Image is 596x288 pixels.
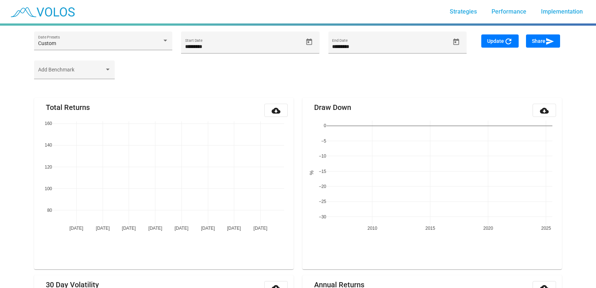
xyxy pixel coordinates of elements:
button: Update [481,34,519,48]
mat-icon: send [545,37,554,46]
button: Share [526,34,560,48]
span: Custom [38,40,56,46]
mat-card-title: Draw Down [314,104,351,111]
span: Implementation [541,8,583,15]
a: Performance [486,5,532,18]
button: Open calendar [303,36,316,48]
span: Update [487,38,513,44]
span: Performance [492,8,526,15]
mat-icon: refresh [504,37,513,46]
mat-card-title: Total Returns [46,104,90,111]
a: Implementation [535,5,589,18]
mat-icon: cloud_download [272,106,280,115]
span: Strategies [450,8,477,15]
button: Open calendar [450,36,463,48]
mat-icon: cloud_download [540,106,549,115]
a: Strategies [444,5,483,18]
img: blue_transparent.png [6,3,78,21]
span: Share [532,38,554,44]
